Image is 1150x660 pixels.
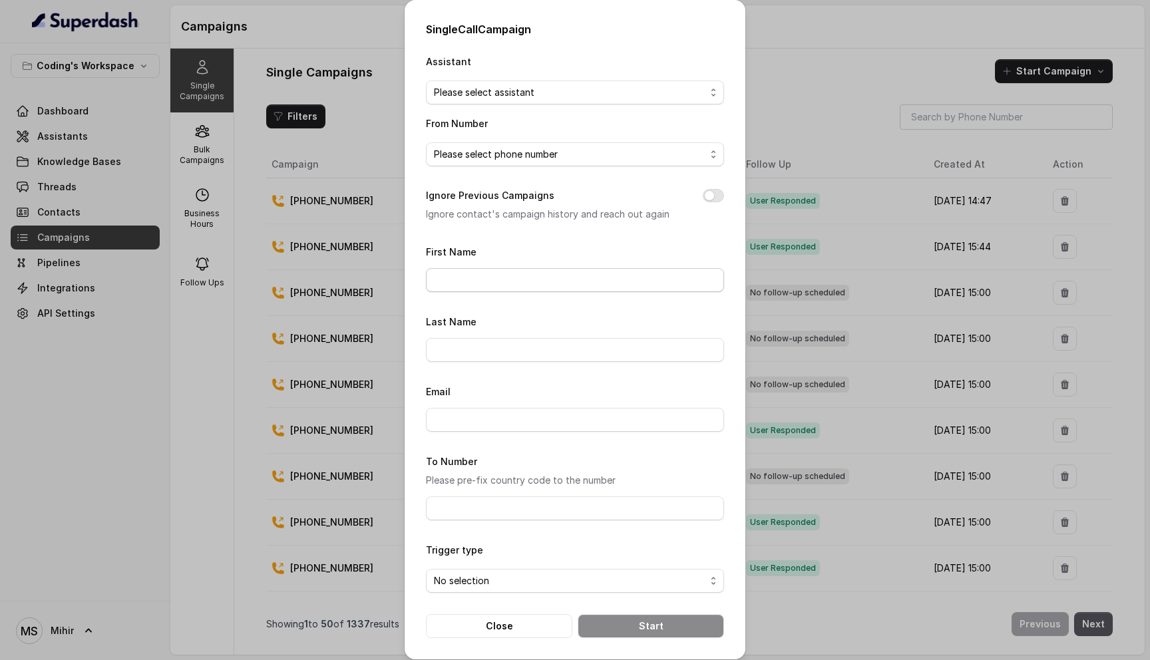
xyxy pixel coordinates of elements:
label: To Number [426,456,477,467]
button: No selection [426,569,724,593]
button: Close [426,614,572,638]
label: From Number [426,118,488,129]
span: Please select assistant [434,84,705,100]
label: Ignore Previous Campaigns [426,188,554,204]
label: Email [426,386,451,397]
button: Please select phone number [426,142,724,166]
label: First Name [426,246,477,257]
label: Trigger type [426,544,483,556]
h2: Single Call Campaign [426,21,724,37]
label: Last Name [426,316,477,327]
label: Assistant [426,56,471,67]
button: Start [578,614,724,638]
p: Please pre-fix country code to the number [426,472,724,488]
p: Ignore contact's campaign history and reach out again [426,206,681,222]
span: Please select phone number [434,146,705,162]
span: No selection [434,573,705,589]
button: Please select assistant [426,81,724,104]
